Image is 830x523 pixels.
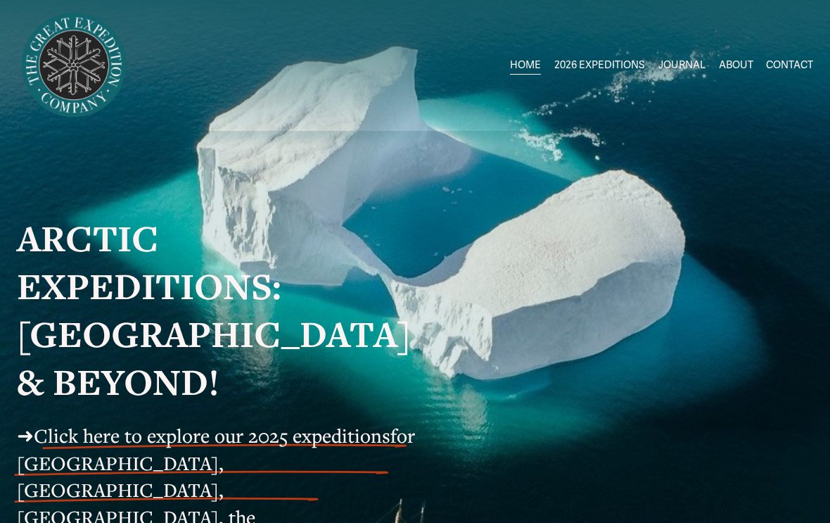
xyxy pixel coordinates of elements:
a: HOME [510,55,541,76]
strong: ARCTIC EXPEDITIONS: [GEOGRAPHIC_DATA] & BEYOND! [17,213,419,406]
img: Arctic Expeditions [17,8,131,122]
a: JOURNAL [658,55,705,76]
a: Click here to explore our 2025 expeditions [34,422,390,448]
span: 2026 EXPEDITIONS [554,56,645,75]
a: ABOUT [719,55,753,76]
a: folder dropdown [554,55,645,76]
span: ➜ [17,422,34,448]
a: CONTACT [766,55,813,76]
